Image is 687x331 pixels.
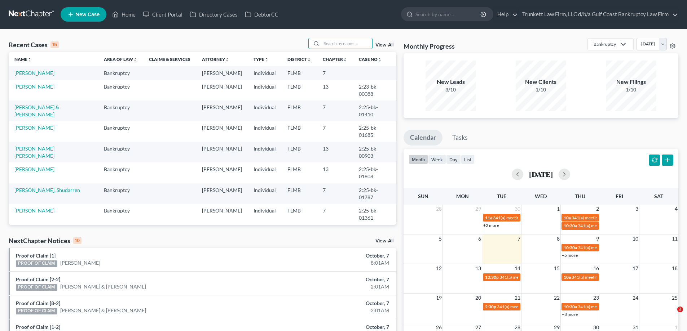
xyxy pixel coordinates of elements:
span: 341(a) meeting for [PERSON_NAME] [493,215,563,220]
span: 11a [485,215,492,220]
span: 14 [514,264,521,273]
span: 7 [517,234,521,243]
td: [PERSON_NAME] [196,80,248,100]
td: Bankruptcy [98,225,143,245]
a: Typeunfold_more [254,57,269,62]
a: Directory Cases [186,8,241,21]
span: 16 [593,264,600,273]
span: 21 [514,294,521,302]
div: 3/10 [426,86,476,93]
td: Individual [248,204,282,224]
a: [PERSON_NAME], Shudarren [14,187,80,193]
div: 15 [50,41,59,48]
td: Individual [248,225,282,245]
td: Individual [248,183,282,204]
td: 13 [317,162,353,183]
td: 7 [317,121,353,142]
td: 2:25-bk-01808 [353,162,396,183]
span: 15 [553,264,560,273]
td: Bankruptcy [98,142,143,162]
div: October, 7 [269,252,389,259]
div: October, 7 [269,276,389,283]
span: 17 [632,264,639,273]
div: October, 7 [269,300,389,307]
a: Area of Lawunfold_more [104,57,137,62]
span: 18 [671,264,678,273]
div: PROOF OF CLAIM [16,308,57,314]
td: FLMB [282,225,317,245]
i: unfold_more [264,58,269,62]
div: 8:01AM [269,259,389,267]
a: Attorneyunfold_more [202,57,229,62]
div: 2:01AM [269,283,389,290]
span: 22 [553,294,560,302]
td: 7 [317,100,353,121]
i: unfold_more [27,58,32,62]
td: FLMB [282,80,317,100]
a: View All [375,43,393,48]
a: Proof of Claim [8-2] [16,300,60,306]
span: Sun [418,193,428,199]
span: 341(a) meeting for [PERSON_NAME] [499,274,569,280]
td: 2:25-bk-01361 [353,204,396,224]
td: 13 [317,142,353,162]
span: 30 [514,205,521,213]
td: FLMB [282,204,317,224]
td: Bankruptcy [98,183,143,204]
a: [PERSON_NAME] [60,259,100,267]
td: FLMB [282,183,317,204]
td: [PERSON_NAME] [196,142,248,162]
td: 13 [317,80,353,100]
span: 20 [475,294,482,302]
a: [PERSON_NAME] [14,125,54,131]
span: Thu [575,193,585,199]
span: 1 [556,205,560,213]
a: Tasks [446,130,474,146]
td: [PERSON_NAME] [196,121,248,142]
input: Search by name... [415,8,481,21]
span: 4 [674,205,678,213]
a: [PERSON_NAME] [PERSON_NAME] [14,146,54,159]
i: unfold_more [225,58,229,62]
i: unfold_more [307,58,311,62]
a: Nameunfold_more [14,57,32,62]
span: 10a [564,215,571,220]
a: Proof of Claim [1] [16,252,56,259]
a: +3 more [562,312,578,317]
td: FLMB [282,66,317,80]
span: 19 [435,294,442,302]
div: New Leads [426,78,476,86]
a: [PERSON_NAME] & [PERSON_NAME] [60,307,146,314]
div: New Clients [516,78,566,86]
span: 10 [632,234,639,243]
div: PROOF OF CLAIM [16,260,57,267]
td: 2:23-bk-00088 [353,80,396,100]
a: [PERSON_NAME] & [PERSON_NAME] [60,283,146,290]
a: Chapterunfold_more [323,57,347,62]
h3: Monthly Progress [404,42,455,50]
i: unfold_more [343,58,347,62]
a: Calendar [404,130,442,146]
td: Individual [248,100,282,121]
td: [PERSON_NAME] [196,162,248,183]
button: list [461,155,475,164]
div: NextChapter Notices [9,236,82,245]
span: 341(a) meeting for [PERSON_NAME] [578,304,647,309]
a: [PERSON_NAME] [14,166,54,172]
a: Districtunfold_more [287,57,311,62]
td: 7 [317,204,353,224]
span: 11 [671,234,678,243]
span: 28 [435,205,442,213]
span: 29 [475,205,482,213]
i: unfold_more [378,58,382,62]
span: 341(a) meeting for [PERSON_NAME] [497,304,567,309]
span: 10:30a [564,245,577,250]
span: Mon [456,193,469,199]
span: 13 [475,264,482,273]
div: PROOF OF CLAIM [16,284,57,291]
th: Claims & Services [143,52,196,66]
span: Sat [654,193,663,199]
td: Individual [248,80,282,100]
td: Individual [248,142,282,162]
a: [PERSON_NAME] [14,207,54,214]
